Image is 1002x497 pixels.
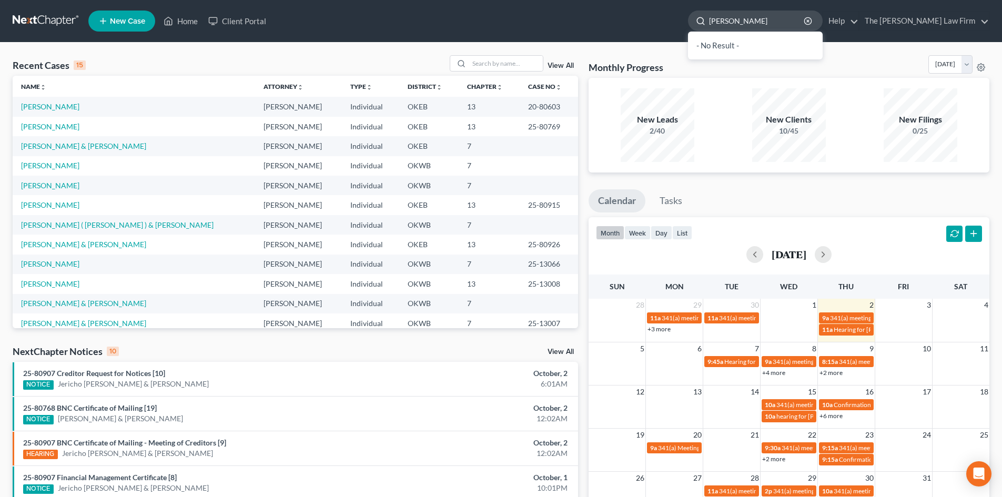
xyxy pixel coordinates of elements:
[393,379,568,389] div: 6:01AM
[255,313,342,333] td: [PERSON_NAME]
[459,176,520,195] td: 7
[754,342,760,355] span: 7
[709,11,805,31] input: Search by name...
[21,220,214,229] a: [PERSON_NAME] ( [PERSON_NAME] ) & [PERSON_NAME]
[983,299,989,311] span: 4
[773,358,930,366] span: 341(a) meeting for [PERSON_NAME] & [PERSON_NAME]
[21,259,79,268] a: [PERSON_NAME]
[21,102,79,111] a: [PERSON_NAME]
[350,83,372,90] a: Typeunfold_more
[342,156,399,176] td: Individual
[342,117,399,136] td: Individual
[692,472,703,484] span: 27
[393,403,568,413] div: October, 2
[725,282,738,291] span: Tue
[954,282,967,291] span: Sat
[342,274,399,293] td: Individual
[342,255,399,274] td: Individual
[255,255,342,274] td: [PERSON_NAME]
[688,32,823,59] div: - No Result -
[548,348,574,356] a: View All
[672,226,692,240] button: list
[399,313,459,333] td: OKWB
[21,141,146,150] a: [PERSON_NAME] & [PERSON_NAME]
[773,487,875,495] span: 341(a) meeting for [PERSON_NAME]
[342,97,399,116] td: Individual
[822,444,838,452] span: 9:15a
[750,299,760,311] span: 30
[399,156,459,176] td: OKWB
[13,345,119,358] div: NextChapter Notices
[822,455,838,463] span: 9:15a
[469,56,543,71] input: Search by name...
[635,386,645,398] span: 12
[459,97,520,116] td: 13
[692,299,703,311] span: 29
[839,455,958,463] span: Confirmation hearing for [PERSON_NAME]
[399,274,459,293] td: OKWB
[58,413,183,424] a: [PERSON_NAME] & [PERSON_NAME]
[255,215,342,235] td: [PERSON_NAME]
[23,380,54,390] div: NOTICE
[459,255,520,274] td: 7
[707,358,723,366] span: 9:45a
[772,249,806,260] h2: [DATE]
[366,84,372,90] i: unfold_more
[922,429,932,441] span: 24
[459,195,520,215] td: 13
[23,473,177,482] a: 25-80907 Financial Management Certificate [8]
[342,235,399,254] td: Individual
[255,294,342,313] td: [PERSON_NAME]
[255,195,342,215] td: [PERSON_NAME]
[459,117,520,136] td: 13
[823,12,858,31] a: Help
[884,126,957,136] div: 0/25
[459,294,520,313] td: 7
[822,401,833,409] span: 10a
[765,358,772,366] span: 9a
[399,97,459,116] td: OKEB
[21,319,146,328] a: [PERSON_NAME] & [PERSON_NAME]
[696,342,703,355] span: 6
[707,487,718,495] span: 11a
[752,114,826,126] div: New Clients
[589,61,663,74] h3: Monthly Progress
[596,226,624,240] button: month
[922,386,932,398] span: 17
[40,84,46,90] i: unfold_more
[780,282,797,291] span: Wed
[819,412,843,420] a: +6 more
[342,195,399,215] td: Individual
[621,126,694,136] div: 2/40
[926,299,932,311] span: 3
[528,83,562,90] a: Case Nounfold_more
[110,17,145,25] span: New Case
[393,413,568,424] div: 12:02AM
[399,176,459,195] td: OKWB
[520,274,578,293] td: 25-13008
[21,181,79,190] a: [PERSON_NAME]
[762,369,785,377] a: +4 more
[811,299,817,311] span: 1
[707,314,718,322] span: 11a
[459,313,520,333] td: 7
[650,314,661,322] span: 11a
[393,448,568,459] div: 12:02AM
[255,274,342,293] td: [PERSON_NAME]
[811,342,817,355] span: 8
[58,379,209,389] a: Jericho [PERSON_NAME] & [PERSON_NAME]
[399,136,459,156] td: OKEB
[884,114,957,126] div: New Filings
[839,444,940,452] span: 341(a) meeting for [PERSON_NAME]
[692,429,703,441] span: 20
[555,84,562,90] i: unfold_more
[497,84,503,90] i: unfold_more
[459,274,520,293] td: 13
[979,342,989,355] span: 11
[635,472,645,484] span: 26
[635,299,645,311] span: 28
[776,401,878,409] span: 341(a) meeting for [PERSON_NAME]
[520,195,578,215] td: 25-80915
[399,294,459,313] td: OKWB
[610,282,625,291] span: Sun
